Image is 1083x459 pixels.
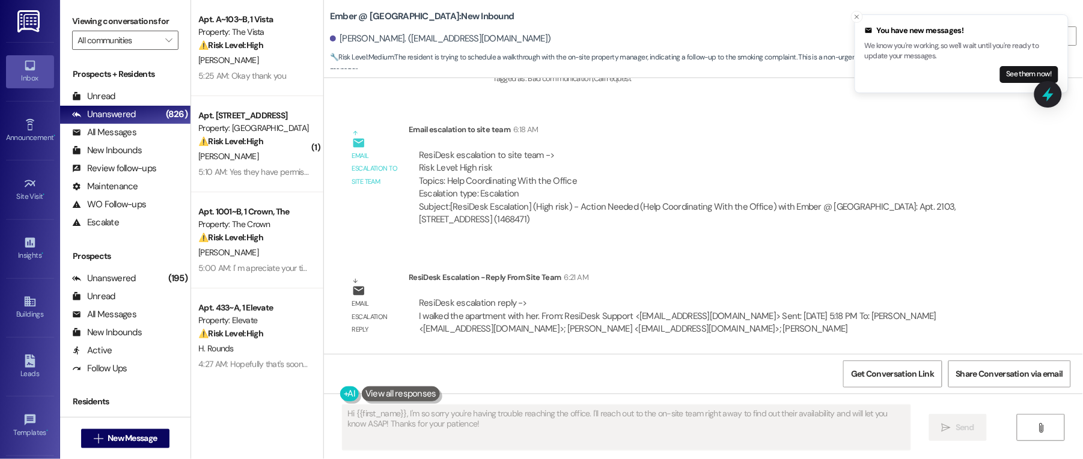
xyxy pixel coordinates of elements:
div: 4:27 AM: Hopefully that's soon enough to avoid any action twords eviction? [198,359,459,369]
div: Email escalation to site team [352,150,399,188]
span: Share Conversation via email [956,368,1063,380]
span: [PERSON_NAME] [198,247,258,258]
span: : The resident is trying to schedule a walkthrough with the on-site property manager, indicating ... [330,51,981,77]
div: Unread [72,290,115,303]
div: 5:25 AM: Okay thank you [198,70,286,81]
div: Active [72,344,112,357]
label: Viewing conversations for [72,12,178,31]
div: Unanswered [72,272,136,285]
div: Apt. [STREET_ADDRESS] [198,109,310,122]
div: All Messages [72,308,136,321]
div: New Inbounds [72,326,142,339]
div: 6:18 AM [510,123,538,136]
div: Subject: [ResiDesk Escalation] (High risk) - Action Needed (Help Coordinating With the Office) wi... [419,201,997,226]
a: Site Visit • [6,174,54,206]
strong: ⚠️ Risk Level: High [198,136,263,147]
div: Review follow-ups [72,162,156,175]
a: Buildings [6,291,54,324]
span: Send [956,421,974,434]
div: Maintenance [72,180,138,193]
b: Ember @ [GEOGRAPHIC_DATA]: New Inbound [330,10,514,23]
div: All Messages [72,126,136,139]
button: Close toast [851,11,863,23]
div: Unanswered [72,108,136,121]
div: Property: The Crown [198,218,310,231]
div: WO Follow-ups [72,198,146,211]
i:  [1036,423,1045,433]
span: Call request [594,73,632,84]
div: ResiDesk Escalation - Reply From Site Team [409,271,1007,288]
textarea: Hi {{first_name}}, I'm so sorry you're having trouble reaching the office. I'll reach out to the ... [343,405,911,450]
div: Escalate [72,216,119,229]
div: (826) [163,105,191,124]
div: Apt. A~103~B, 1 Vista [198,13,310,26]
a: Inbox [6,55,54,88]
input: All communities [78,31,159,50]
div: Email escalation reply [352,297,399,336]
span: Get Conversation Link [851,368,934,380]
div: 6:21 AM [561,271,588,284]
div: Property: Elevate [198,314,310,327]
div: Property: The Vista [198,26,310,38]
div: Unread [72,90,115,103]
button: Share Conversation via email [948,360,1071,388]
a: Leads [6,351,54,383]
p: We know you're working, so we'll wait until you're ready to update your messages. [865,41,1058,62]
div: Apt. 433~A, 1 Elevate [198,302,310,314]
span: Bad communication , [528,73,594,84]
div: Prospects [60,250,191,263]
button: New Message [81,429,170,448]
span: H. Rounds [198,343,234,354]
button: Get Conversation Link [843,360,942,388]
img: ResiDesk Logo [17,10,42,32]
span: • [46,427,48,435]
strong: ⚠️ Risk Level: High [198,232,263,243]
a: Insights • [6,233,54,265]
div: Email escalation to site team [409,123,1007,140]
button: See them now! [1000,66,1058,83]
div: 5:10 AM: Yes they have permission I spoke to maintenance [DATE] and they said someone should have... [198,166,918,177]
a: Templates • [6,410,54,442]
div: Apt. 1001~B, 1 Crown, The [198,205,310,218]
strong: 🔧 Risk Level: Medium [330,52,394,62]
button: Send [929,414,987,441]
span: [PERSON_NAME] [198,151,258,162]
div: (195) [165,269,191,288]
div: Prospects + Residents [60,68,191,81]
span: • [53,132,55,140]
div: Tagged as: [493,70,1074,87]
strong: ⚠️ Risk Level: High [198,40,263,50]
div: Property: [GEOGRAPHIC_DATA] [198,122,310,135]
div: Follow Ups [72,362,127,375]
span: New Message [108,432,157,445]
div: [PERSON_NAME]. ([EMAIL_ADDRESS][DOMAIN_NAME]) [330,32,551,45]
div: ResiDesk escalation reply -> I walked the apartment with her. From: ResiDesk Support <[EMAIL_ADDR... [419,297,936,335]
div: Residents [60,395,191,408]
div: You have new messages! [865,25,1058,37]
strong: ⚠️ Risk Level: High [198,328,263,339]
span: • [41,249,43,258]
span: [PERSON_NAME] [198,55,258,65]
div: 5:00 AM: I' m apreciate your time for me ,I know you're to much responsibility too [198,263,478,273]
div: New Inbounds [72,144,142,157]
i:  [94,434,103,443]
i:  [942,423,951,433]
div: ResiDesk escalation to site team -> Risk Level: High risk Topics: Help Coordinating With the Offi... [419,149,997,201]
i:  [165,35,172,45]
span: • [43,190,45,199]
